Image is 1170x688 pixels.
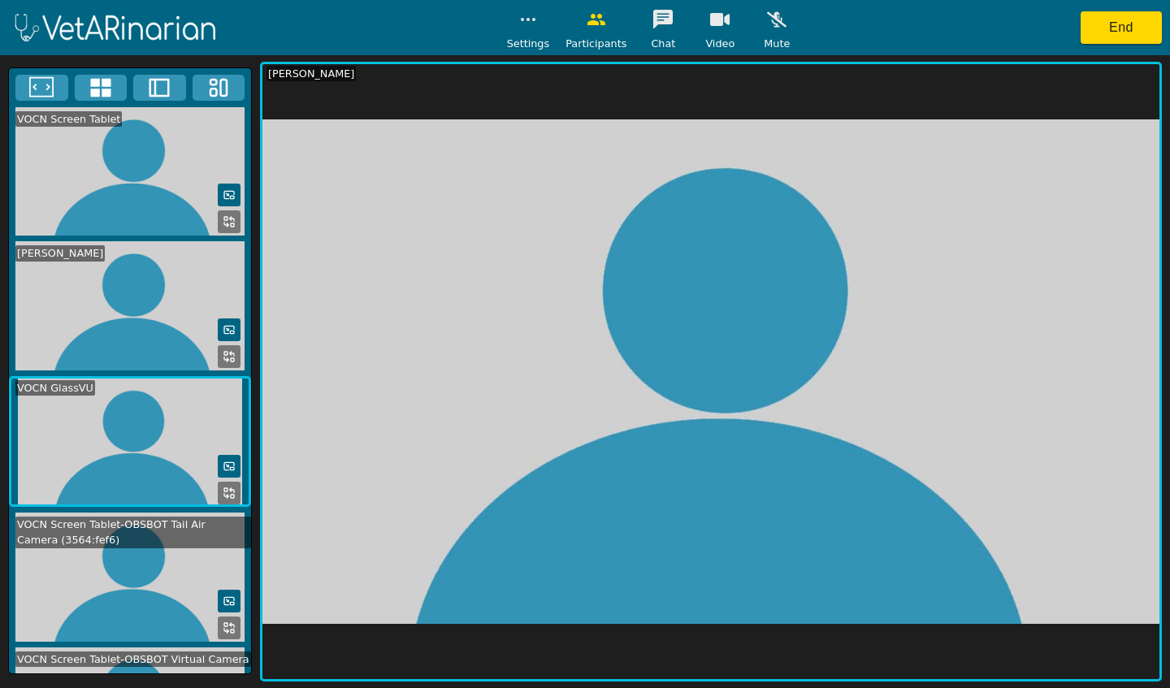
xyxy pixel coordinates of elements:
[218,617,240,639] button: Replace Feed
[8,13,223,42] img: logoWhite.png
[764,36,790,51] span: Mute
[15,380,95,396] div: VOCN GlassVU
[15,517,251,547] div: VOCN Screen Tablet-OBSBOT Tail Air Camera (3564:fef6)
[1081,11,1162,44] button: End
[15,245,105,261] div: [PERSON_NAME]
[193,75,245,101] button: Three Window Medium
[705,36,734,51] span: Video
[75,75,128,101] button: 4x4
[218,318,240,341] button: Picture in Picture
[218,184,240,206] button: Picture in Picture
[218,590,240,612] button: Picture in Picture
[651,36,675,51] span: Chat
[565,36,626,51] span: Participants
[218,345,240,368] button: Replace Feed
[218,455,240,478] button: Picture in Picture
[218,210,240,233] button: Replace Feed
[15,651,251,667] div: VOCN Screen Tablet-OBSBOT Virtual Camera
[15,75,68,101] button: Fullscreen
[15,111,122,127] div: VOCN Screen Tablet
[266,66,356,81] div: [PERSON_NAME]
[133,75,186,101] button: Two Window Medium
[218,482,240,504] button: Replace Feed
[507,36,550,51] span: Settings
